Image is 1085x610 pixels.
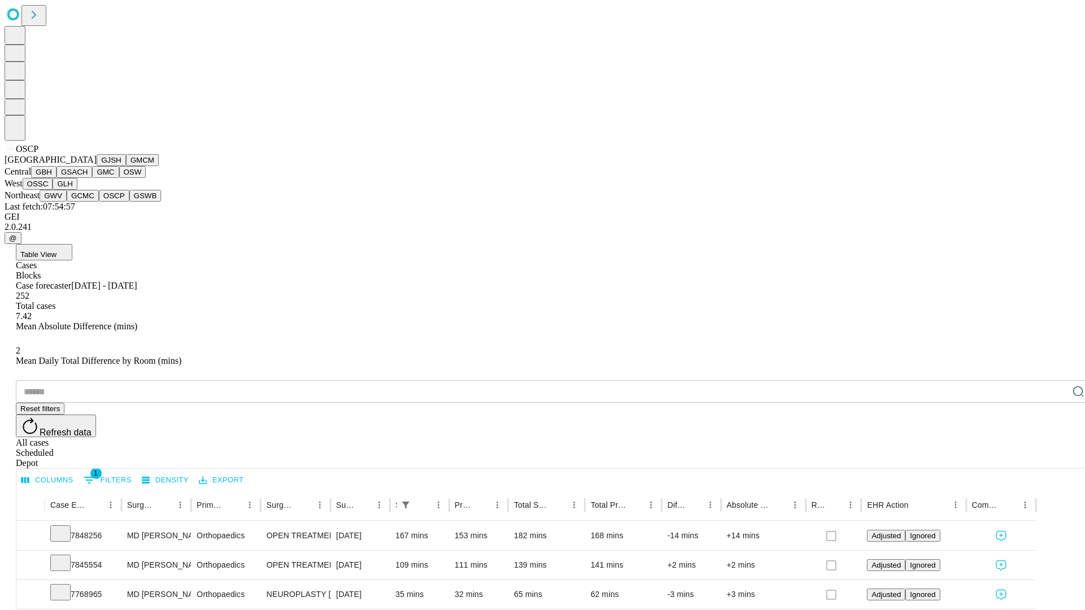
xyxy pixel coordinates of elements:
button: Reset filters [16,403,64,415]
div: 139 mins [514,551,579,579]
button: Expand [22,556,39,576]
span: West [5,178,23,188]
button: Sort [550,497,566,513]
span: Last fetch: 07:54:57 [5,202,75,211]
button: GJSH [97,154,126,166]
button: OSCP [99,190,129,202]
button: Menu [1017,497,1033,513]
div: -14 mins [667,521,715,550]
button: Sort [827,497,843,513]
div: +2 mins [667,551,715,579]
span: Case forecaster [16,281,71,290]
button: Sort [627,497,643,513]
div: [DATE] [336,551,384,579]
span: Refresh data [40,428,92,437]
button: Adjusted [867,530,905,542]
div: Difference [667,500,685,509]
div: Comments [972,500,1000,509]
button: GMC [92,166,119,178]
button: Density [139,472,192,489]
span: Adjusted [871,561,901,569]
button: @ [5,232,21,244]
span: 252 [16,291,29,300]
button: Show filters [398,497,414,513]
div: 141 mins [591,551,656,579]
button: Sort [771,497,787,513]
div: Total Scheduled Duration [514,500,549,509]
div: Primary Service [197,500,225,509]
div: 111 mins [455,551,503,579]
span: Total cases [16,301,55,311]
span: 7.42 [16,311,32,321]
button: GSACH [57,166,92,178]
div: Orthopaedics [197,521,255,550]
span: Table View [20,250,57,259]
button: Sort [157,497,172,513]
div: 62 mins [591,580,656,609]
div: 2.0.241 [5,222,1080,232]
div: +14 mins [727,521,800,550]
div: -3 mins [667,580,715,609]
div: Orthopaedics [197,551,255,579]
button: Table View [16,244,72,260]
button: Menu [489,497,505,513]
button: Ignored [905,559,940,571]
div: 7848256 [50,521,116,550]
button: Sort [910,497,926,513]
span: Ignored [910,561,935,569]
button: OSW [119,166,146,178]
div: Orthopaedics [197,580,255,609]
span: Adjusted [871,590,901,599]
div: Surgery Date [336,500,354,509]
span: OSCP [16,144,38,154]
button: Sort [355,497,371,513]
button: Export [196,472,246,489]
button: Adjusted [867,559,905,571]
span: Northeast [5,190,40,200]
span: Mean Absolute Difference (mins) [16,321,137,331]
div: NEUROPLASTY [MEDICAL_DATA] AT [GEOGRAPHIC_DATA] [266,580,324,609]
button: Sort [474,497,489,513]
button: Menu [172,497,188,513]
button: GCMC [67,190,99,202]
button: Expand [22,526,39,546]
div: Case Epic Id [50,500,86,509]
div: GEI [5,212,1080,222]
button: Sort [1001,497,1017,513]
span: Adjusted [871,531,901,540]
div: 1 active filter [398,497,414,513]
span: 1 [90,468,102,479]
span: Reset filters [20,404,60,413]
span: @ [9,234,17,242]
button: Menu [948,497,964,513]
span: [GEOGRAPHIC_DATA] [5,155,97,164]
button: Menu [103,497,119,513]
div: EHR Action [867,500,908,509]
div: 65 mins [514,580,579,609]
button: Ignored [905,530,940,542]
button: Menu [643,497,659,513]
button: GMCM [126,154,159,166]
div: MD [PERSON_NAME] [127,580,185,609]
button: Refresh data [16,415,96,437]
button: Adjusted [867,589,905,600]
div: MD [PERSON_NAME] [127,521,185,550]
button: Menu [312,497,328,513]
button: Ignored [905,589,940,600]
button: Menu [371,497,387,513]
button: Menu [843,497,858,513]
div: 167 mins [396,521,444,550]
button: Show filters [81,471,134,489]
button: Sort [687,497,702,513]
div: +3 mins [727,580,800,609]
div: 182 mins [514,521,579,550]
span: [DATE] - [DATE] [71,281,137,290]
button: Sort [296,497,312,513]
span: Central [5,167,31,176]
div: 109 mins [396,551,444,579]
span: Ignored [910,531,935,540]
div: Surgeon Name [127,500,155,509]
button: OSSC [23,178,53,190]
div: 153 mins [455,521,503,550]
button: Sort [87,497,103,513]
